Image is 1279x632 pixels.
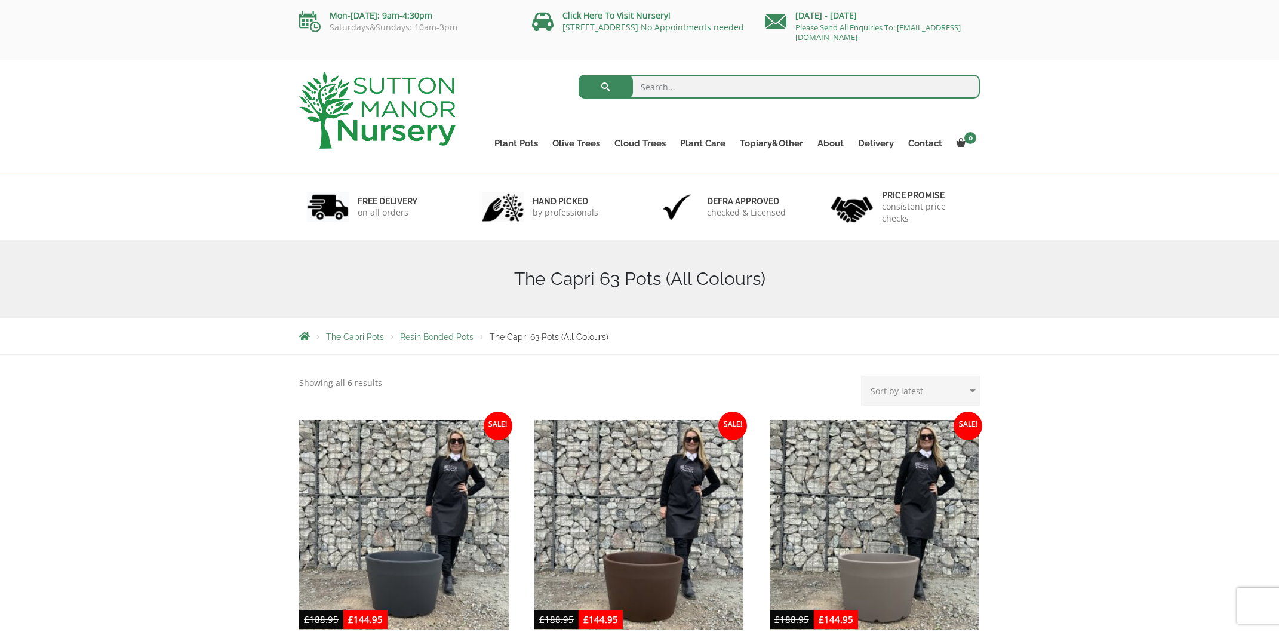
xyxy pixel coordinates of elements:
p: on all orders [358,207,417,219]
span: 0 [964,132,976,144]
h6: hand picked [533,196,598,207]
a: Please Send All Enquiries To: [EMAIL_ADDRESS][DOMAIN_NAME] [795,22,961,42]
nav: Breadcrumbs [299,332,980,341]
bdi: 144.95 [819,613,853,625]
h1: The Capri 63 Pots (All Colours) [299,268,980,290]
img: logo [299,72,456,149]
p: checked & Licensed [707,207,786,219]
img: The Capri Pot 63 Colour Mocha [534,420,744,630]
bdi: 188.95 [304,613,339,625]
img: 4.jpg [831,189,873,225]
span: £ [348,613,353,625]
span: £ [819,613,824,625]
a: [STREET_ADDRESS] No Appointments needed [562,22,744,33]
span: £ [539,613,545,625]
p: Saturdays&Sundays: 10am-3pm [299,23,514,32]
p: Mon-[DATE]: 9am-4:30pm [299,8,514,23]
span: £ [774,613,780,625]
span: The Capri 63 Pots (All Colours) [490,332,608,342]
span: £ [304,613,309,625]
h6: Defra approved [707,196,786,207]
a: Plant Care [673,135,733,152]
span: £ [583,613,589,625]
p: by professionals [533,207,598,219]
a: Contact [901,135,949,152]
img: The Capri Pot 63 Colour Charcoal [299,420,509,630]
img: 3.jpg [656,192,698,222]
a: Olive Trees [545,135,607,152]
h6: FREE DELIVERY [358,196,417,207]
span: Sale! [718,412,747,440]
a: Resin Bonded Pots [400,332,474,342]
a: The Capri Pots [326,332,384,342]
a: Click Here To Visit Nursery! [562,10,671,21]
img: 2.jpg [482,192,524,222]
a: About [810,135,851,152]
select: Shop order [861,376,980,406]
a: Plant Pots [487,135,545,152]
img: 1.jpg [307,192,349,222]
a: 0 [949,135,980,152]
a: Delivery [851,135,901,152]
img: The Capri Pot 63 Colour Clay [770,420,979,630]
h6: Price promise [882,190,973,201]
span: Sale! [954,412,982,440]
span: Sale! [484,412,512,440]
bdi: 144.95 [583,613,618,625]
a: Topiary&Other [733,135,810,152]
p: [DATE] - [DATE] [765,8,980,23]
bdi: 188.95 [539,613,574,625]
bdi: 144.95 [348,613,383,625]
input: Search... [579,75,980,99]
p: Showing all 6 results [299,376,382,390]
bdi: 188.95 [774,613,809,625]
p: consistent price checks [882,201,973,225]
a: Cloud Trees [607,135,673,152]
